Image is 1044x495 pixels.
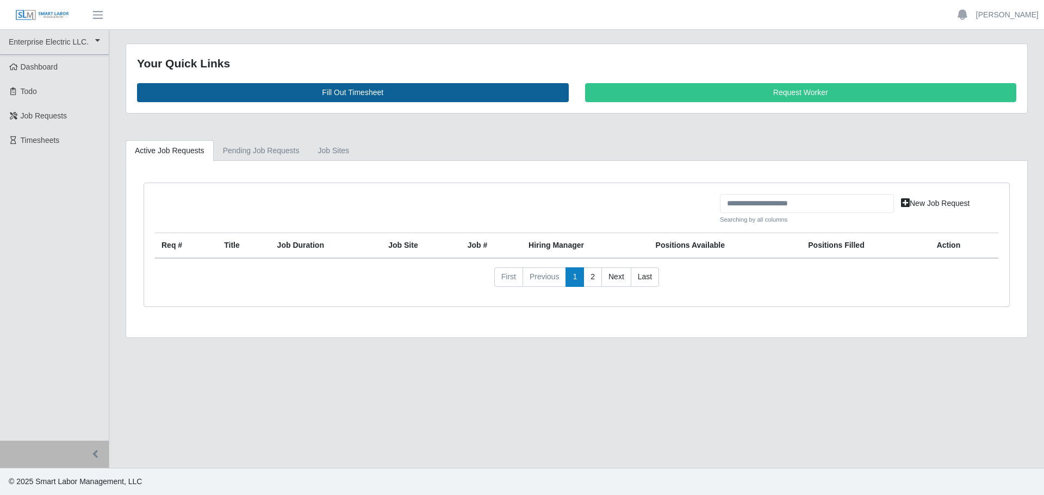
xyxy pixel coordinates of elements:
[583,267,602,287] a: 2
[565,267,584,287] a: 1
[214,140,309,161] a: Pending Job Requests
[21,62,58,71] span: Dashboard
[137,55,1016,72] div: Your Quick Links
[155,267,998,296] nav: pagination
[271,233,382,259] th: Job Duration
[930,233,998,259] th: Action
[720,215,894,224] small: Searching by all columns
[9,477,142,486] span: © 2025 Smart Labor Management, LLC
[976,9,1039,21] a: [PERSON_NAME]
[21,111,67,120] span: Job Requests
[155,233,217,259] th: Req #
[631,267,659,287] a: Last
[382,233,461,259] th: job site
[461,233,522,259] th: Job #
[137,83,569,102] a: Fill Out Timesheet
[601,267,631,287] a: Next
[15,9,70,21] img: SLM Logo
[126,140,214,161] a: Active Job Requests
[217,233,270,259] th: Title
[309,140,359,161] a: job sites
[21,87,37,96] span: Todo
[801,233,930,259] th: Positions Filled
[21,136,60,145] span: Timesheets
[585,83,1017,102] a: Request Worker
[649,233,802,259] th: Positions Available
[522,233,649,259] th: Hiring Manager
[894,194,977,213] a: New Job Request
